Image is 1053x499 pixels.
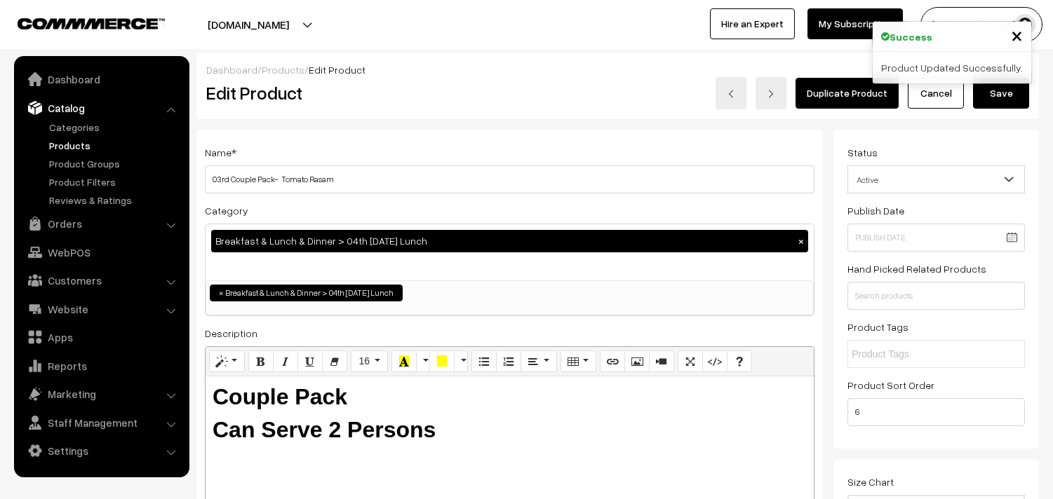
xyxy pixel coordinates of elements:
button: Underline (CTRL+U) [297,350,323,373]
button: More Color [454,350,468,373]
button: Font Size [351,350,388,373]
label: Name [205,145,236,160]
label: Publish Date [847,203,904,218]
button: Code View [702,350,727,373]
a: WebPOS [18,240,185,265]
label: Hand Picked Related Products [847,261,986,276]
a: Marketing [18,381,185,406]
a: Orders [18,211,185,236]
a: Categories [46,120,185,135]
div: Product Updated Successfully. [873,52,1031,83]
button: Video [649,350,674,373]
button: Unordered list (CTRL+SHIFT+NUM7) [471,350,497,373]
button: Close [1011,25,1023,46]
b: Couple Pack [213,384,347,409]
button: Link (CTRL+K) [600,350,625,373]
span: Active [848,168,1024,192]
span: Active [847,165,1025,193]
label: Product Sort Order [847,378,934,392]
span: Edit Product [309,64,365,76]
button: × [795,235,807,247]
a: Apps [18,324,185,350]
a: Dashboard [18,67,185,92]
div: / / [206,62,1029,77]
button: Remove Font Style (CTRL+\) [322,350,347,373]
h2: Edit Product [206,82,537,104]
a: Products [262,64,304,76]
a: Customers [18,268,185,293]
button: [DOMAIN_NAME] [159,7,338,42]
a: Dashboard [206,64,257,76]
button: Style [209,350,245,373]
img: user [1014,14,1035,35]
a: Website [18,296,185,322]
span: 16 [358,355,370,367]
button: Help [727,350,752,373]
span: × [1011,22,1023,48]
input: Product Tags [852,347,974,362]
a: COMMMERCE [18,14,140,31]
b: Can Serve 2 Persons [213,417,436,442]
button: Recent Color [391,350,417,373]
button: More Color [416,350,430,373]
label: Description [205,326,257,341]
a: Reports [18,353,185,378]
button: Ordered list (CTRL+SHIFT+NUM8) [496,350,521,373]
a: Duplicate Product [796,78,899,109]
img: right-arrow.png [767,90,775,98]
a: Catalog [18,95,185,121]
a: Settings [18,438,185,463]
a: Product Filters [46,175,185,189]
label: Product Tags [847,320,908,334]
a: Reviews & Ratings [46,193,185,207]
input: Search products [847,282,1025,310]
a: My Subscription [807,8,903,39]
input: Name [205,165,814,193]
strong: Success [890,29,932,44]
button: Italic (CTRL+I) [273,350,298,373]
a: Product Groups [46,156,185,171]
img: left-arrow.png [727,90,735,98]
a: Hire an Expert [710,8,795,39]
button: Bold (CTRL+B) [248,350,274,373]
button: Picture [624,350,650,373]
label: Status [847,145,878,160]
button: Background Color [429,350,455,373]
button: Paragraph [521,350,556,373]
a: Cancel [908,78,964,109]
button: Save [973,78,1029,109]
a: Staff Management [18,410,185,435]
img: COMMMERCE [18,18,165,29]
a: Products [46,138,185,153]
button: Full Screen [678,350,703,373]
button: [PERSON_NAME] s… [920,7,1042,42]
input: Enter Number [847,398,1025,426]
button: Table [561,350,596,373]
input: Publish Date [847,224,1025,252]
div: Breakfast & Lunch & Dinner > 04th [DATE] Lunch [211,230,808,252]
label: Size Chart [847,474,894,489]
